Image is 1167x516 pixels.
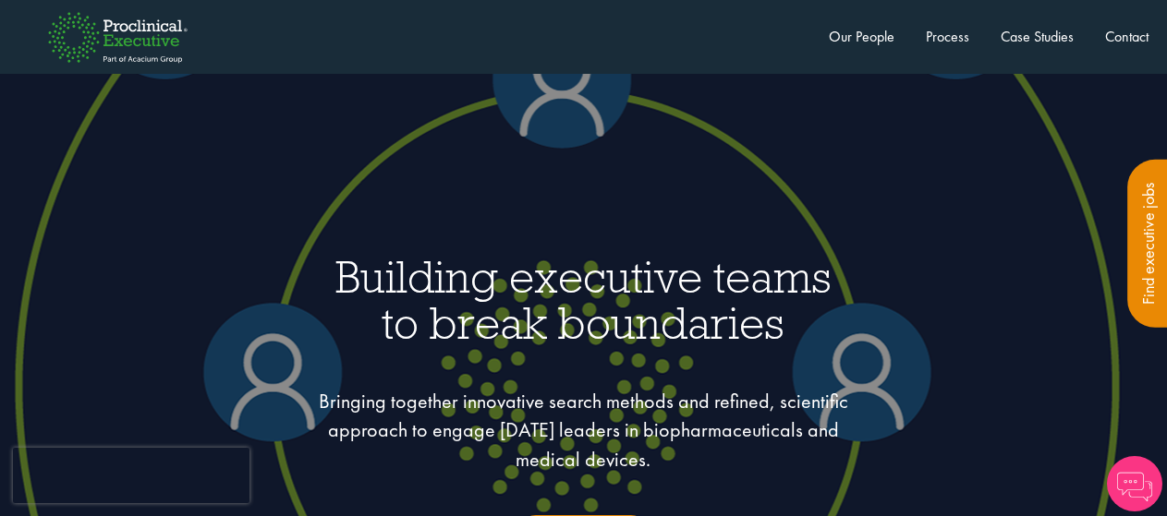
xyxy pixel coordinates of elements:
p: Bringing together innovative search methods and refined, scientific approach to engage [DATE] lea... [314,387,852,474]
a: Contact [1105,27,1149,46]
h1: Building executive teams to break boundaries [135,254,1031,345]
a: Our People [829,27,894,46]
img: Chatbot [1107,456,1162,511]
a: Case Studies [1001,27,1074,46]
iframe: reCAPTCHA [13,448,249,503]
a: Process [926,27,969,46]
